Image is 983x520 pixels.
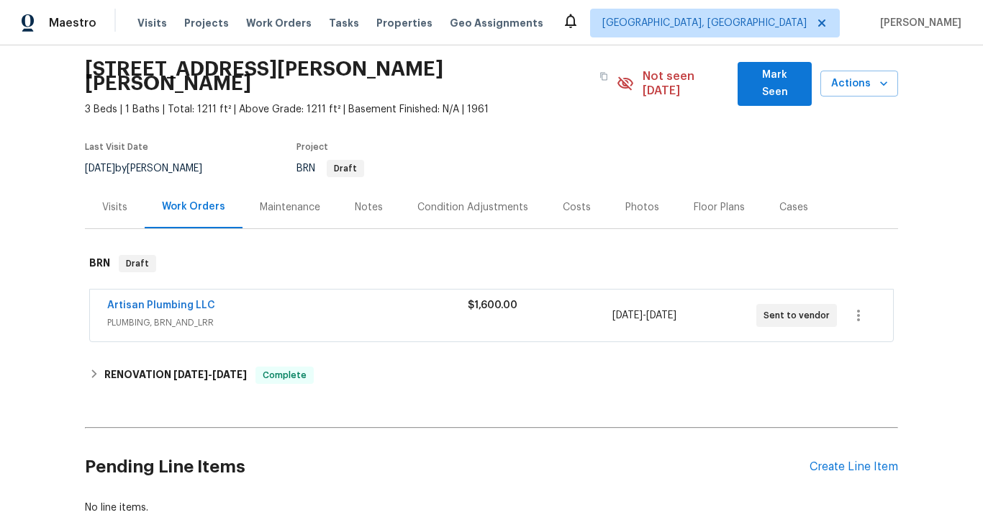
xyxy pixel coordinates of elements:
span: BRN [296,163,364,174]
span: Mark Seen [749,66,800,102]
h2: [STREET_ADDRESS][PERSON_NAME][PERSON_NAME] [85,62,591,91]
button: Copy Address [591,63,617,89]
span: [DATE] [646,310,676,320]
span: Actions [832,75,887,93]
span: [DATE] [612,310,643,320]
button: Mark Seen [738,62,812,106]
span: $1,600.00 [468,300,517,310]
span: Maestro [49,16,96,30]
span: Project [296,143,328,151]
div: Notes [355,200,383,215]
a: Artisan Plumbing LLC [107,300,215,310]
div: by [PERSON_NAME] [85,160,219,177]
span: - [612,308,676,323]
h2: Pending Line Items [85,434,810,501]
div: Work Orders [162,200,225,214]
span: Work Orders [246,16,312,30]
span: [DATE] [85,163,115,174]
h6: BRN [89,255,110,272]
span: - [173,369,247,380]
div: Floor Plans [694,200,745,215]
span: Projects [184,16,229,30]
span: [GEOGRAPHIC_DATA], [GEOGRAPHIC_DATA] [602,16,807,30]
span: Not seen [DATE] [643,69,730,98]
span: Properties [376,16,432,30]
span: Draft [328,164,363,173]
span: Complete [257,368,312,382]
button: Actions [820,71,898,97]
div: BRN Draft [85,241,898,287]
span: Draft [120,256,155,271]
div: Visits [102,200,127,215]
span: Visits [137,16,167,30]
span: Geo Assignments [450,16,543,30]
span: [DATE] [173,369,208,380]
span: Sent to vendor [764,308,835,323]
div: Maintenance [260,200,320,215]
div: RENOVATION [DATE]-[DATE]Complete [85,358,898,393]
span: Last Visit Date [85,143,148,151]
span: 3 Beds | 1 Baths | Total: 1211 ft² | Above Grade: 1211 ft² | Basement Finished: N/A | 1961 [85,102,617,117]
span: PLUMBING, BRN_AND_LRR [107,315,468,330]
span: Tasks [329,18,359,28]
div: Condition Adjustments [417,200,528,215]
span: [PERSON_NAME] [874,16,961,30]
div: Cases [779,200,808,215]
div: No line items. [85,501,898,515]
div: Costs [563,200,591,215]
h6: RENOVATION [104,367,247,384]
span: [DATE] [212,369,247,380]
div: Create Line Item [810,460,898,474]
div: Photos [625,200,659,215]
